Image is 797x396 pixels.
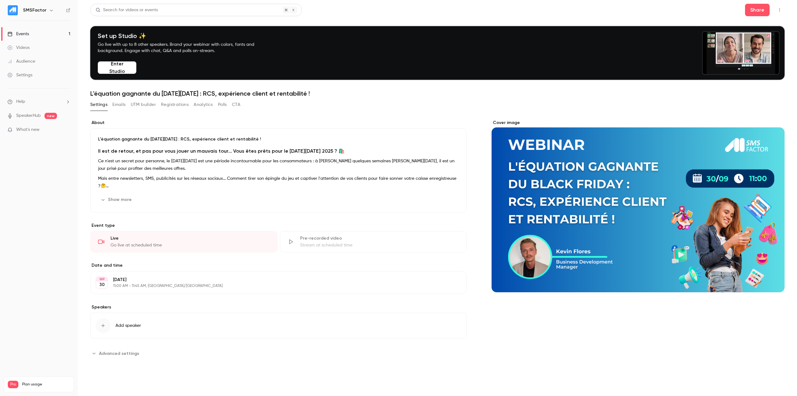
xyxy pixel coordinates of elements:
div: Go live at scheduled time [111,242,270,248]
div: Videos [7,45,30,51]
span: What's new [16,126,40,133]
div: Pre-recorded video [300,235,459,241]
img: SMSFactor [8,5,18,15]
div: Audience [7,58,35,64]
iframe: Noticeable Trigger [63,127,70,133]
button: Settings [90,100,107,110]
h2: Il est de retour, et pas pour vous jouer un mauvais tour... Vous êtes prêts pour le [DATE][DATE] ... [98,147,459,155]
span: Add speaker [116,322,141,329]
div: SEP [96,277,107,281]
label: Date and time [90,262,467,269]
span: new [45,113,57,119]
p: Mais entre newsletters, SMS, publicités sur les réseaux sociaux... Comment tirer son épingle du j... [98,175,459,190]
strong: 🤔 [101,184,109,188]
p: [DATE] [113,277,434,283]
button: UTM builder [131,100,156,110]
label: About [90,120,467,126]
button: Enter Studio [98,61,136,74]
section: Cover image [492,120,785,292]
button: Emails [112,100,125,110]
p: 30 [99,282,105,288]
span: Plan usage [22,382,70,387]
div: LiveGo live at scheduled time [90,231,277,252]
div: Live [111,235,270,241]
button: Add speaker [90,313,467,338]
h1: L'équation gagnante du [DATE][DATE] : RCS, expérience client et rentabilité ! [90,90,785,97]
p: Go live with up to 8 other speakers. Brand your webinar with colors, fonts and background. Engage... [98,41,269,54]
h6: SMSFactor [23,7,46,13]
button: Advanced settings [90,348,143,358]
button: Share [745,4,770,16]
p: 11:00 AM - 11:45 AM, [GEOGRAPHIC_DATA]/[GEOGRAPHIC_DATA] [113,284,434,289]
a: SpeakerHub [16,112,41,119]
button: CTA [232,100,240,110]
div: Search for videos or events [96,7,158,13]
div: Stream at scheduled time [300,242,459,248]
label: Speakers [90,304,467,310]
div: Settings [7,72,32,78]
section: Advanced settings [90,348,467,358]
button: Show more [98,195,135,205]
div: Events [7,31,29,37]
li: help-dropdown-opener [7,98,70,105]
button: Registrations [161,100,189,110]
span: Pro [8,381,18,388]
p: Ce n'est un secret pour personne, le [DATE][DATE] est une période incontournable pour les consomm... [98,157,459,172]
span: Advanced settings [99,350,139,357]
span: Help [16,98,25,105]
div: Pre-recorded videoStream at scheduled time [280,231,467,252]
p: Event type [90,222,467,229]
button: Analytics [194,100,213,110]
label: Cover image [492,120,785,126]
p: L'équation gagnante du [DATE][DATE] : RCS, expérience client et rentabilité ! [98,136,459,142]
button: Polls [218,100,227,110]
h4: Set up Studio ✨ [98,32,269,40]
